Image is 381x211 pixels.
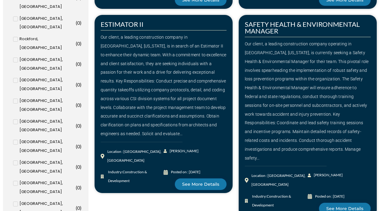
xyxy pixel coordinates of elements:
[245,20,360,35] a: SAFETY HEALTH & ENVIRONMENTAL MANAGER
[77,20,80,26] span: 0
[80,61,81,67] span: )
[171,168,200,177] div: Posted on : [DATE]
[80,123,81,128] span: )
[108,170,147,183] span: Construction & Development
[80,205,81,211] span: )
[308,171,339,180] a: [PERSON_NAME]
[80,102,81,108] span: )
[76,102,77,108] span: (
[76,40,77,46] span: (
[245,40,371,162] div: Our client, a leading construction company operating in [GEOGRAPHIC_DATA], [US_STATE], is current...
[312,171,343,180] span: [PERSON_NAME]
[19,138,74,155] span: [GEOGRAPHIC_DATA], [GEOGRAPHIC_DATA]
[168,147,199,156] span: [PERSON_NAME]
[19,76,74,93] span: [GEOGRAPHIC_DATA], [GEOGRAPHIC_DATA]
[77,61,80,67] span: 0
[80,82,81,87] span: )
[19,14,74,32] span: [GEOGRAPHIC_DATA], [GEOGRAPHIC_DATA]
[76,143,77,149] span: (
[76,82,77,87] span: (
[76,61,77,67] span: (
[245,192,308,210] a: Industry:Construction & Development
[19,117,74,135] span: [GEOGRAPHIC_DATA], [GEOGRAPHIC_DATA]
[101,168,164,185] a: Industry:Construction & Development
[80,164,81,170] span: )
[101,33,227,138] div: Our client, a leading construction company in [GEOGRAPHIC_DATA], [US_STATE], is in search of an E...
[77,164,80,170] span: 0
[251,171,308,189] div: Location : [GEOGRAPHIC_DATA], [GEOGRAPHIC_DATA]
[326,206,363,211] span: See More Details
[19,55,74,73] span: [GEOGRAPHIC_DATA], [GEOGRAPHIC_DATA]
[80,20,81,26] span: )
[80,143,81,149] span: )
[77,82,80,87] span: 0
[77,123,80,128] span: 0
[80,185,81,190] span: )
[76,20,77,26] span: (
[175,178,227,190] a: See More Details
[315,192,345,201] div: Posted on : [DATE]
[252,194,291,207] span: Construction & Development
[101,20,144,28] a: ESTIMATOR II
[77,205,80,211] span: 0
[76,123,77,128] span: (
[77,102,80,108] span: 0
[77,185,80,190] span: 0
[76,164,77,170] span: (
[77,40,80,46] span: 0
[76,205,77,211] span: (
[182,182,219,186] span: See More Details
[76,185,77,190] span: (
[106,168,164,185] span: Industry:
[107,147,164,165] div: Location : [GEOGRAPHIC_DATA], [GEOGRAPHIC_DATA]
[80,40,81,46] span: )
[19,179,74,196] span: [GEOGRAPHIC_DATA], [GEOGRAPHIC_DATA]
[19,35,74,52] span: Rockford, [GEOGRAPHIC_DATA]
[19,158,74,176] span: [GEOGRAPHIC_DATA], [GEOGRAPHIC_DATA]
[251,192,308,210] span: Industry:
[164,147,195,156] a: [PERSON_NAME]
[77,143,80,149] span: 0
[19,97,74,114] span: [GEOGRAPHIC_DATA], [GEOGRAPHIC_DATA]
